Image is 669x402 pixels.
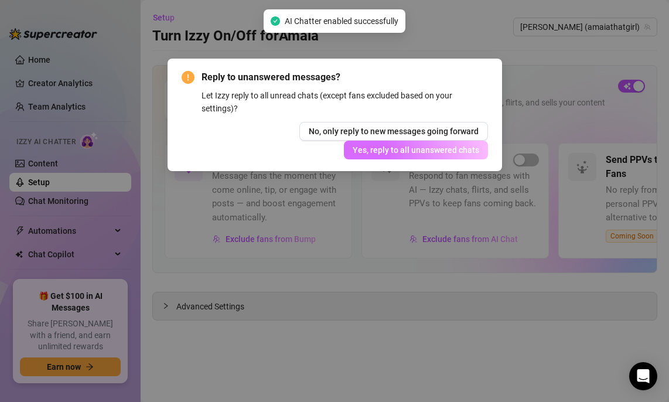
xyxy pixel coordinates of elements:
[344,141,488,159] button: Yes, reply to all unanswered chats
[182,71,194,84] span: exclamation-circle
[309,127,479,136] span: No, only reply to new messages going forward
[271,16,280,26] span: check-circle
[202,89,488,115] div: Let Izzy reply to all unread chats (except fans excluded based on your settings)?
[285,15,398,28] span: AI Chatter enabled successfully
[353,145,479,155] span: Yes, reply to all unanswered chats
[202,70,488,84] span: Reply to unanswered messages?
[299,122,488,141] button: No, only reply to new messages going forward
[629,362,657,390] div: Open Intercom Messenger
